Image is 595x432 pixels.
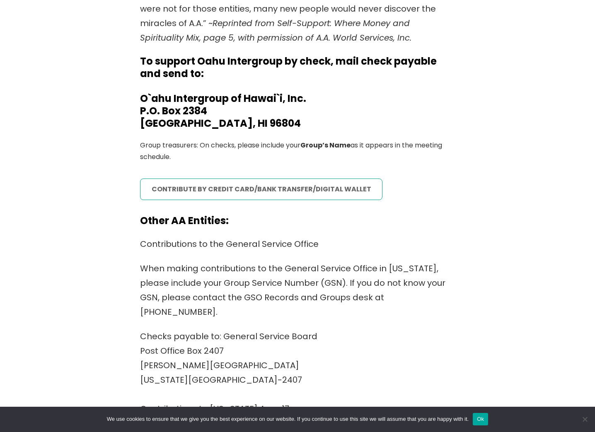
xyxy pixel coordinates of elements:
h4: To support Oahu Intergroup by check, mail check payable and send to: O`ahu Intergroup of Hawai`i,... [140,55,455,130]
a: contribute by credit card/bank transfer/digital wallet [140,179,382,200]
h4: Other AA Entities: [140,202,455,227]
span: No [580,415,589,423]
p: When making contributions to the General Service Office in [US_STATE], please include your Group ... [140,261,455,319]
em: Reprinted from Self-Support: Where Money and Spirituality Mix, page 5, with permission of A.A. Wo... [140,17,411,43]
p: Group treasurers: On checks, please include your as it appears in the meeting schedule. [140,140,455,163]
span: We use cookies to ensure that we give you the best experience on our website. If you continue to ... [107,415,469,423]
button: Ok [473,413,488,425]
p: Contributions to the General Service Office [140,237,455,251]
p: Checks payable to: General Service Board Post Office Box 2407 [PERSON_NAME][GEOGRAPHIC_DATA] [US_... [140,329,455,416]
strong: Group’s Name [300,140,351,150]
